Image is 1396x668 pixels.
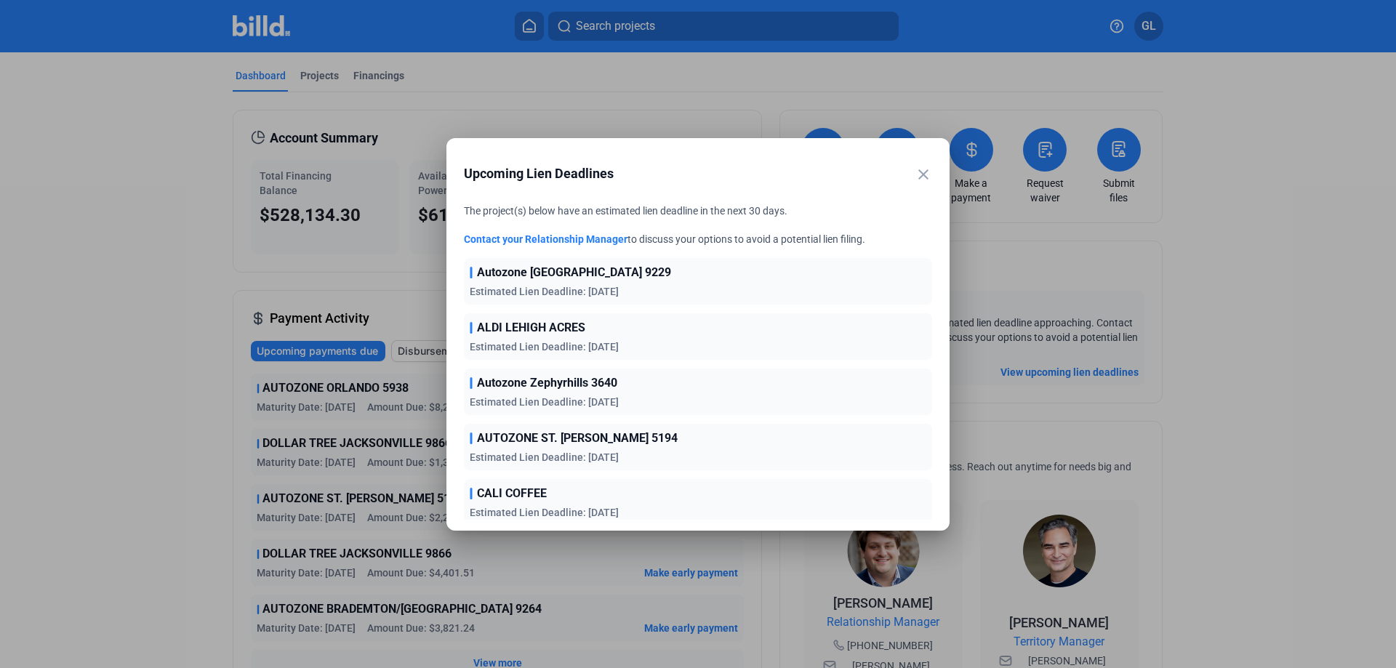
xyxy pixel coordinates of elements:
[470,451,619,463] span: Estimated Lien Deadline: [DATE]
[915,166,932,183] mat-icon: close
[477,264,671,281] span: Autozone [GEOGRAPHIC_DATA] 9229
[470,396,619,408] span: Estimated Lien Deadline: [DATE]
[477,430,678,447] span: AUTOZONE ST. [PERSON_NAME] 5194
[470,341,619,353] span: Estimated Lien Deadline: [DATE]
[477,485,547,502] span: CALI COFFEE
[470,286,619,297] span: Estimated Lien Deadline: [DATE]
[464,233,627,245] a: Contact your Relationship Manager
[464,205,787,217] span: The project(s) below have an estimated lien deadline in the next 30 days.
[464,164,896,184] span: Upcoming Lien Deadlines
[477,374,617,392] span: Autozone Zephyrhills 3640
[470,507,619,518] span: Estimated Lien Deadline: [DATE]
[627,233,865,245] span: to discuss your options to avoid a potential lien filing.
[477,319,585,337] span: ALDI LEHIGH ACRES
